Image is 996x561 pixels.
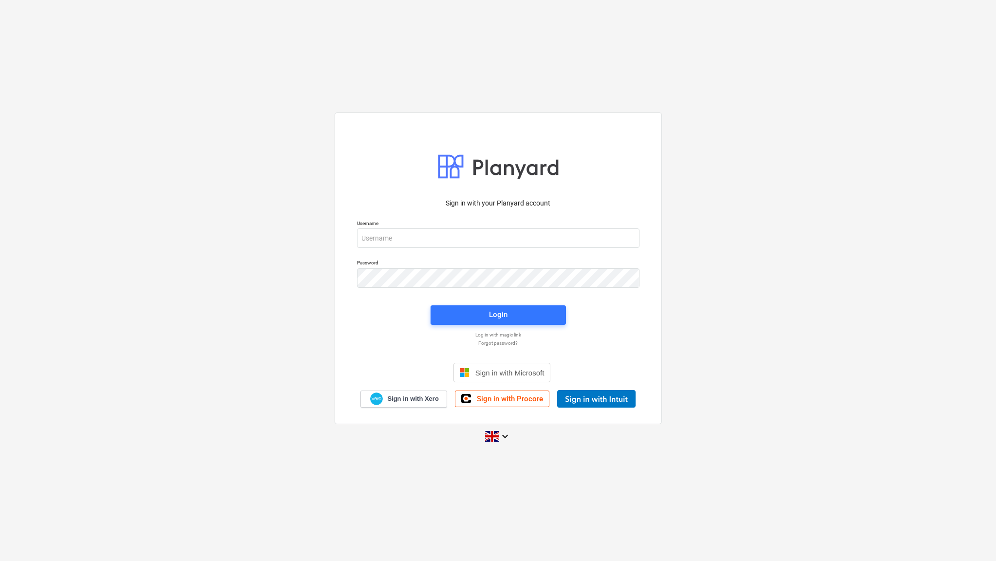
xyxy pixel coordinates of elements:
img: Xero logo [370,393,383,406]
a: Log in with magic link [352,332,644,338]
a: Sign in with Xero [360,391,447,408]
span: Sign in with Microsoft [475,369,545,377]
span: Sign in with Xero [387,394,438,403]
p: Password [357,260,639,268]
div: Login [489,308,507,321]
span: Sign in with Procore [477,394,543,403]
i: keyboard_arrow_down [499,430,511,442]
input: Username [357,228,639,248]
a: Sign in with Procore [455,391,549,407]
p: Username [357,220,639,228]
button: Login [431,305,566,325]
p: Sign in with your Planyard account [357,198,639,208]
img: Microsoft logo [460,368,470,377]
a: Forgot password? [352,340,644,346]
